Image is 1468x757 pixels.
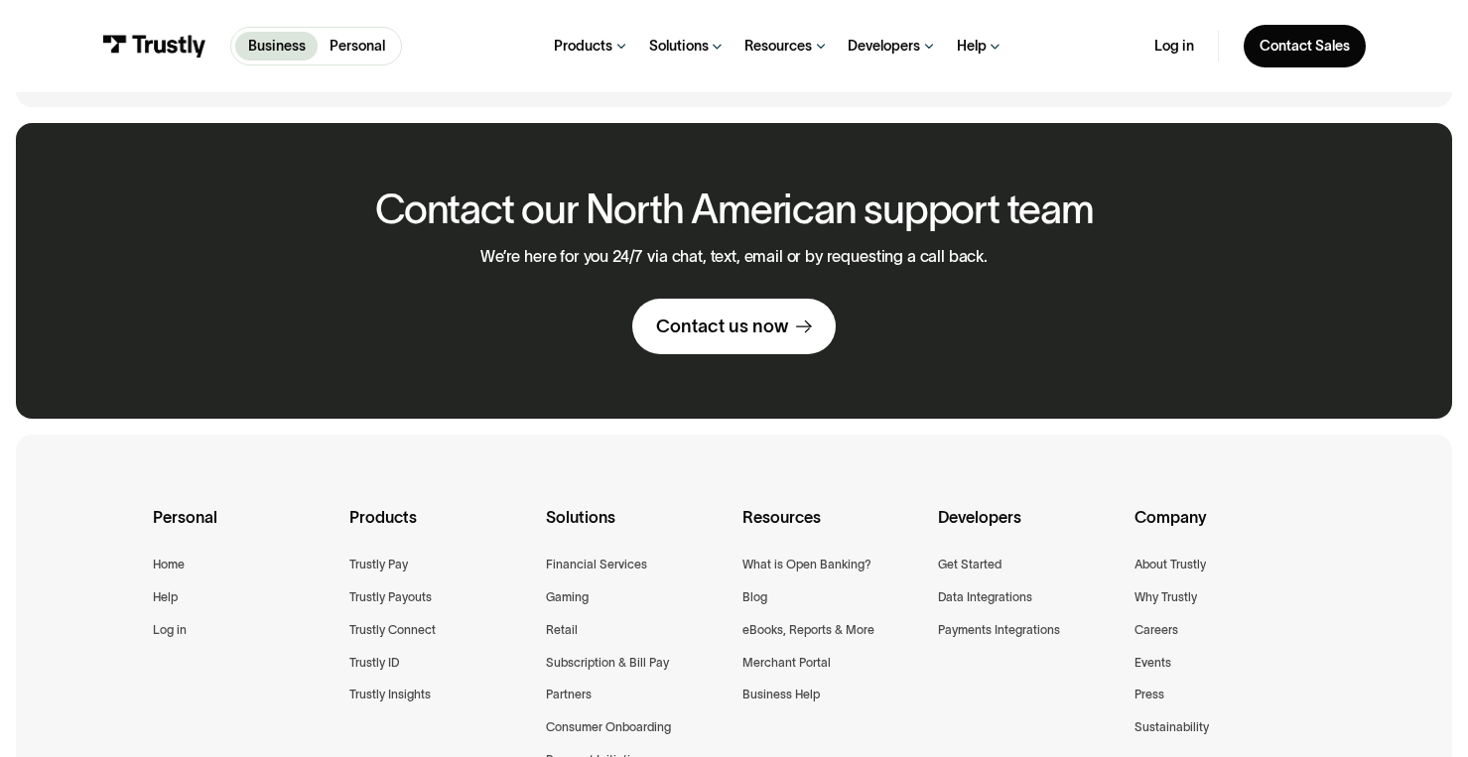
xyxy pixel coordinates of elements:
a: Payments Integrations [938,620,1060,641]
a: Log in [1154,37,1194,55]
a: Help [153,587,178,608]
div: Developers [938,504,1119,554]
a: About Trustly [1134,555,1206,575]
a: Retail [546,620,578,641]
div: Solutions [546,504,727,554]
a: Data Integrations [938,587,1032,608]
a: Sustainability [1134,717,1209,738]
a: Home [153,555,185,575]
a: Contact us now [632,299,837,354]
a: eBooks, Reports & More [742,620,874,641]
a: Trustly ID [349,653,399,674]
a: What is Open Banking? [742,555,871,575]
div: Contact us now [656,315,788,338]
a: Trustly Insights [349,685,431,705]
a: Personal [318,32,397,61]
p: Personal [330,36,385,57]
a: Get Started [938,555,1001,575]
a: Merchant Portal [742,653,831,674]
div: Resources [744,37,812,55]
a: Press [1134,685,1164,705]
div: Products [349,504,530,554]
div: Solutions [649,37,709,55]
a: Trustly Pay [349,555,408,575]
a: Consumer Onboarding [546,717,671,738]
div: Help [957,37,987,55]
a: Gaming [546,587,589,608]
img: Trustly Logo [102,35,206,57]
div: Products [554,37,612,55]
a: Business [235,32,317,61]
div: Resources [742,504,923,554]
p: We’re here for you 24/7 via chat, text, email or by requesting a call back. [480,247,988,266]
a: Why Trustly [1134,587,1197,608]
a: Business Help [742,685,820,705]
a: Careers [1134,620,1178,641]
div: Contact Sales [1260,37,1350,55]
h2: Contact our North American support team [375,188,1094,231]
a: Contact Sales [1244,25,1366,67]
a: Trustly Payouts [349,587,432,608]
a: Subscription & Bill Pay [546,653,669,674]
div: Developers [848,37,920,55]
a: Log in [153,620,187,641]
a: Events [1134,653,1171,674]
a: Financial Services [546,555,647,575]
a: Blog [742,587,767,608]
div: Company [1134,504,1315,554]
a: Trustly Connect [349,620,436,641]
div: Personal [153,504,334,554]
a: Partners [546,685,592,705]
p: Business [248,36,306,57]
